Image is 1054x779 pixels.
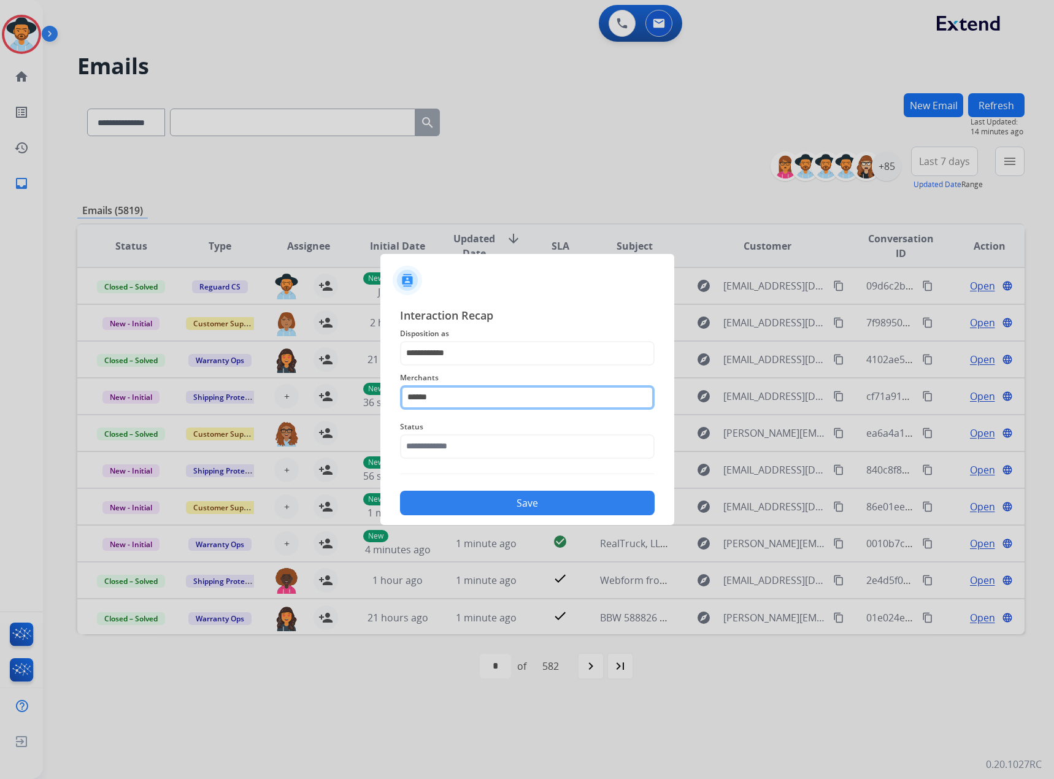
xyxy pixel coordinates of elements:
[400,370,655,385] span: Merchants
[400,307,655,326] span: Interaction Recap
[393,266,422,295] img: contactIcon
[400,420,655,434] span: Status
[400,326,655,341] span: Disposition as
[400,491,655,515] button: Save
[986,757,1042,772] p: 0.20.1027RC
